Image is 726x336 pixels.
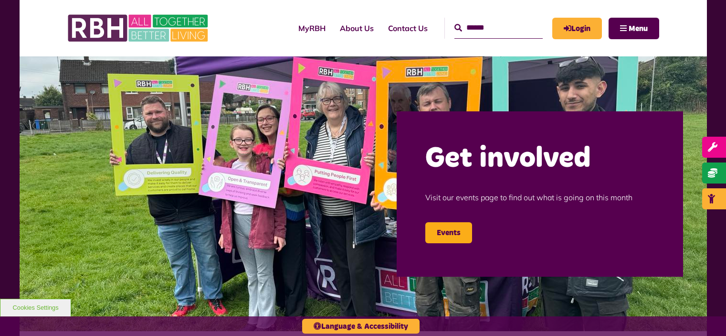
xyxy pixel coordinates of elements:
img: RBH [67,10,210,47]
img: Image (22) [20,56,707,331]
button: Navigation [609,18,659,39]
a: Contact Us [381,15,435,41]
h2: Get involved [425,140,654,177]
a: Events [425,222,472,243]
button: Language & Accessibility [302,319,420,334]
a: MyRBH [552,18,602,39]
span: Menu [629,25,648,33]
p: Visit our events page to find out what is going on this month [425,177,654,217]
a: About Us [333,15,381,41]
a: MyRBH [291,15,333,41]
